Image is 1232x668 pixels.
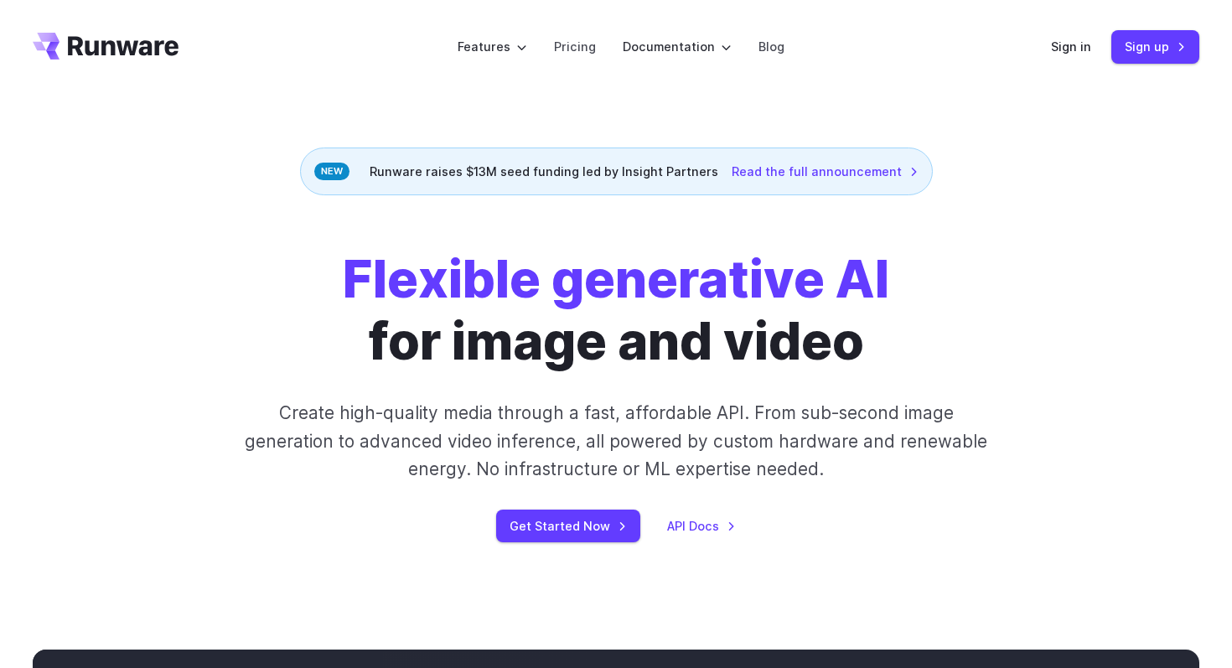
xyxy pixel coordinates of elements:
[300,148,933,195] div: Runware raises $13M seed funding led by Insight Partners
[1051,37,1091,56] a: Sign in
[343,249,889,372] h1: for image and video
[554,37,596,56] a: Pricing
[667,516,736,536] a: API Docs
[343,248,889,310] strong: Flexible generative AI
[33,33,179,60] a: Go to /
[496,510,640,542] a: Get Started Now
[1111,30,1199,63] a: Sign up
[243,399,990,483] p: Create high-quality media through a fast, affordable API. From sub-second image generation to adv...
[732,162,919,181] a: Read the full announcement
[758,37,784,56] a: Blog
[458,37,527,56] label: Features
[623,37,732,56] label: Documentation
